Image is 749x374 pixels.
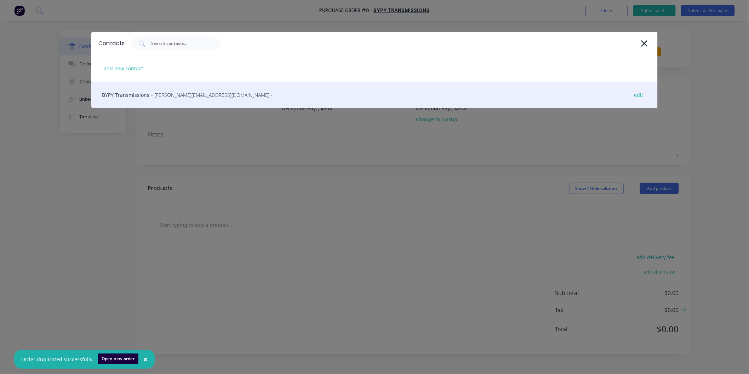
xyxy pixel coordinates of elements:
[21,356,92,363] div: Order duplicated successfully
[136,351,155,368] button: Close
[100,63,147,74] div: add new contact
[98,353,138,364] button: Open new order
[151,91,273,99] span: - [PERSON_NAME][EMAIL_ADDRESS][DOMAIN_NAME] -
[98,39,125,48] div: Contacts
[150,40,209,47] input: Search contacts...
[91,82,658,108] div: BYPY Transmissions
[631,89,647,100] div: edit
[143,354,148,364] span: ×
